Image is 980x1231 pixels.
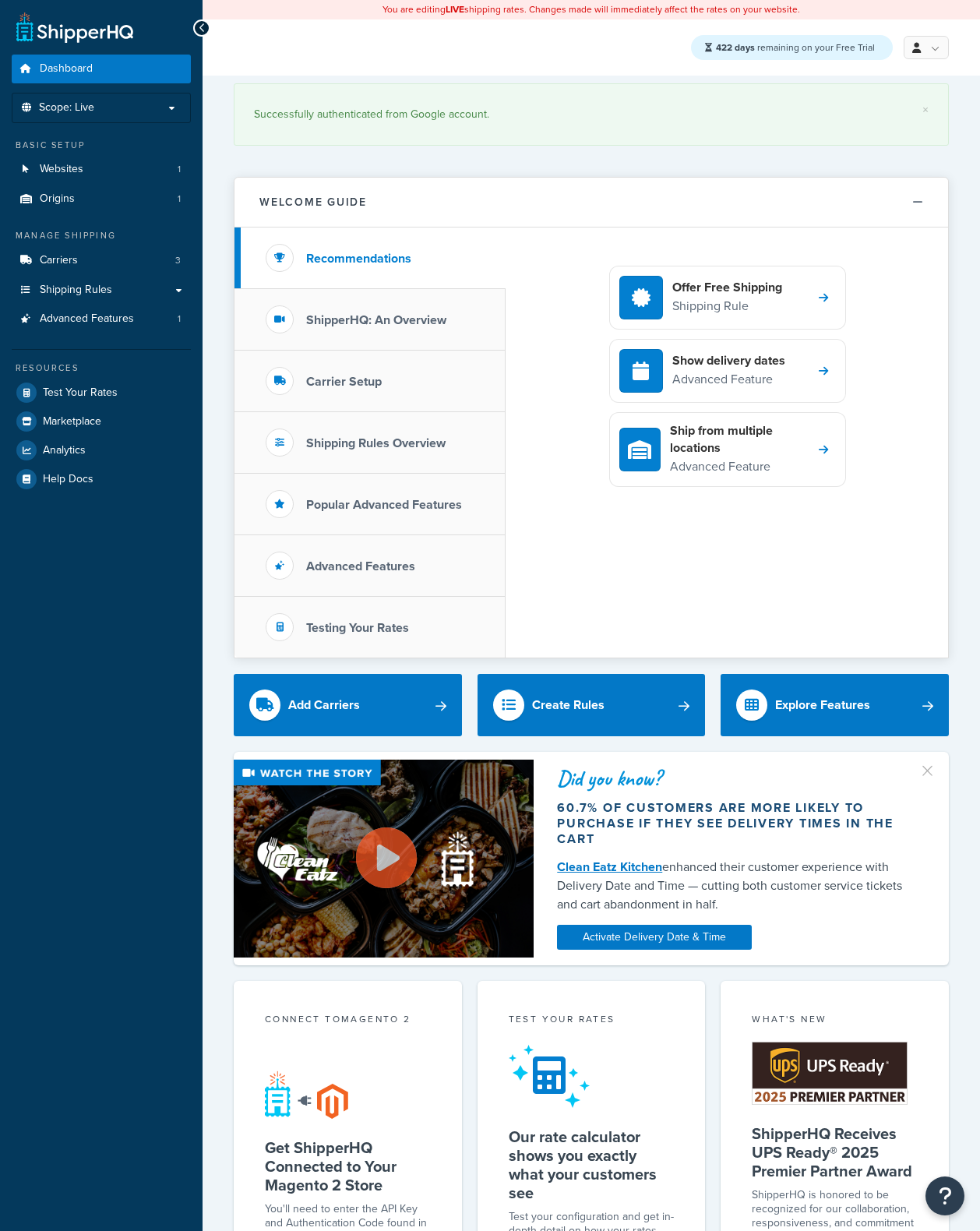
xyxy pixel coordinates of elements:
[672,296,782,316] p: Shipping Rule
[43,444,86,457] span: Analytics
[306,559,415,573] h3: Advanced Features
[557,858,925,914] div: enhanced their customer experience with Delivery Date and Time — cutting both customer service ti...
[39,101,94,115] span: Scope: Live
[288,694,360,716] div: Add Carriers
[43,473,93,486] span: Help Docs
[12,229,191,242] div: Manage Shipping
[306,313,446,327] h3: ShipperHQ: An Overview
[265,1138,431,1194] h5: Get ShipperHQ Connected to Your Magento 2 Store
[532,694,605,716] div: Create Rules
[509,1127,675,1202] h5: Our rate calculator shows you exactly what your customers see
[306,375,382,389] h3: Carrier Setup
[478,674,706,736] a: Create Rules
[670,457,819,477] p: Advanced Feature
[672,279,782,296] h4: Offer Free Shipping
[12,305,191,333] li: Advanced Features
[557,800,925,847] div: 60.7% of customers are more likely to purchase if they see delivery times in the cart
[306,498,462,512] h3: Popular Advanced Features
[922,104,929,116] a: ×
[265,1012,431,1030] div: Connect to Magento 2
[716,41,875,55] span: remaining on your Free Trial
[178,312,181,326] span: 1
[12,139,191,152] div: Basic Setup
[12,185,191,213] li: Origins
[259,196,367,208] h2: Welcome Guide
[716,41,755,55] strong: 422 days
[557,767,925,789] div: Did you know?
[12,362,191,375] div: Resources
[446,2,464,16] b: LIVE
[672,352,785,369] h4: Show delivery dates
[178,192,181,206] span: 1
[509,1012,675,1030] div: Test your rates
[12,246,191,275] li: Carriers
[306,621,409,635] h3: Testing Your Rates
[752,1124,918,1180] h5: ShipperHQ Receives UPS Ready® 2025 Premier Partner Award
[178,163,181,176] span: 1
[40,284,112,297] span: Shipping Rules
[557,925,752,950] a: Activate Delivery Date & Time
[12,276,191,305] a: Shipping Rules
[557,858,662,876] a: Clean Eatz Kitchen
[12,155,191,184] a: Websites1
[12,379,191,407] a: Test Your Rates
[12,465,191,493] a: Help Docs
[12,155,191,184] li: Websites
[12,436,191,464] a: Analytics
[721,674,949,736] a: Explore Features
[234,760,534,958] img: Video thumbnail
[40,192,75,206] span: Origins
[175,254,181,267] span: 3
[43,415,101,429] span: Marketplace
[265,1071,348,1119] img: connect-shq-magento-24cdf84b.svg
[306,252,411,266] h3: Recommendations
[40,254,78,267] span: Carriers
[234,178,948,228] button: Welcome Guide
[12,305,191,333] a: Advanced Features1
[925,1176,964,1215] button: Open Resource Center
[752,1012,918,1030] div: What's New
[670,422,819,457] h4: Ship from multiple locations
[254,104,929,125] div: Successfully authenticated from Google account.
[12,407,191,436] a: Marketplace
[672,369,785,390] p: Advanced Feature
[40,163,83,176] span: Websites
[234,674,462,736] a: Add Carriers
[12,55,191,83] a: Dashboard
[40,312,134,326] span: Advanced Features
[40,62,93,76] span: Dashboard
[12,185,191,213] a: Origins1
[12,246,191,275] a: Carriers3
[43,386,118,400] span: Test Your Rates
[306,436,446,450] h3: Shipping Rules Overview
[775,694,870,716] div: Explore Features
